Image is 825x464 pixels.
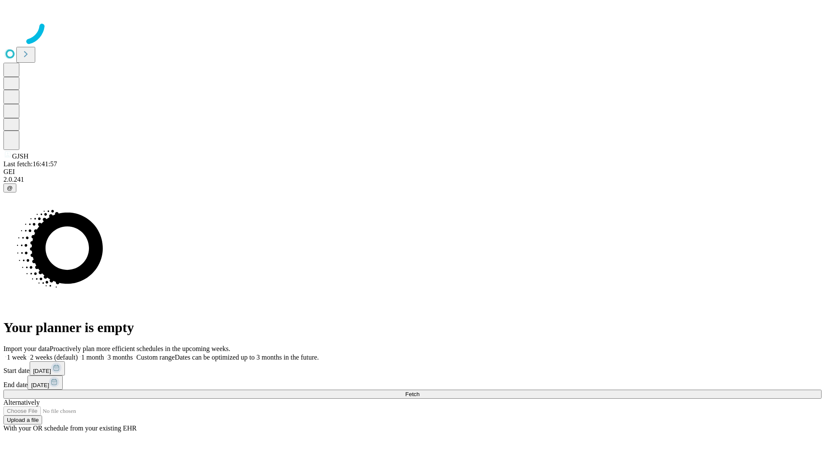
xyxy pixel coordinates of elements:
[3,345,50,352] span: Import your data
[12,153,28,160] span: GJSH
[31,382,49,388] span: [DATE]
[27,375,63,390] button: [DATE]
[3,183,16,192] button: @
[3,320,822,336] h1: Your planner is empty
[33,368,51,374] span: [DATE]
[3,160,57,168] span: Last fetch: 16:41:57
[136,354,174,361] span: Custom range
[3,415,42,424] button: Upload a file
[3,390,822,399] button: Fetch
[50,345,230,352] span: Proactively plan more efficient schedules in the upcoming weeks.
[3,399,40,406] span: Alternatively
[30,354,78,361] span: 2 weeks (default)
[81,354,104,361] span: 1 month
[175,354,319,361] span: Dates can be optimized up to 3 months in the future.
[3,361,822,375] div: Start date
[30,361,65,375] button: [DATE]
[3,375,822,390] div: End date
[405,391,419,397] span: Fetch
[7,354,27,361] span: 1 week
[107,354,133,361] span: 3 months
[3,168,822,176] div: GEI
[3,176,822,183] div: 2.0.241
[3,424,137,432] span: With your OR schedule from your existing EHR
[7,185,13,191] span: @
